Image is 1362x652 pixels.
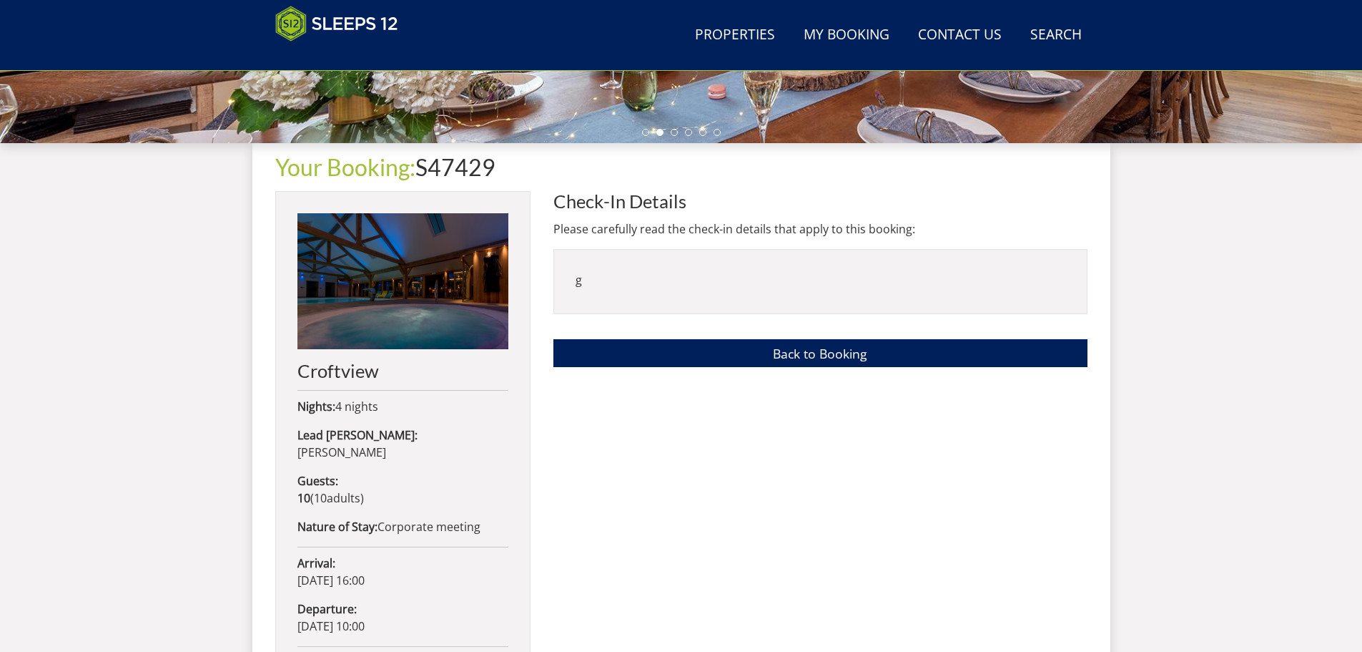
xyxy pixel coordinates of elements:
span: ( ) [297,490,364,506]
strong: 10 [297,490,310,506]
strong: Departure: [297,601,357,617]
p: 4 nights [297,398,508,415]
span: 10 [314,490,327,506]
strong: Guests: [297,473,338,489]
h2: Check-In Details [553,191,1087,211]
p: Please carefully read the check-in details that apply to this booking: [553,220,1087,238]
img: Sleeps 12 [275,6,398,42]
a: Contact Us [912,19,1007,52]
strong: Nights: [297,399,335,414]
a: My Booking [798,19,895,52]
a: Your Booking: [275,153,415,181]
p: g [576,271,1065,288]
span: [PERSON_NAME] [297,444,386,460]
h2: Croftview [297,361,508,381]
h1: S47429 [275,155,1087,180]
a: Back to Booking [553,339,1087,367]
a: Croftview [297,213,508,381]
p: [DATE] 16:00 [297,555,508,589]
span: s [355,490,360,506]
a: Properties [689,19,781,52]
a: Search [1025,19,1087,52]
p: [DATE] 10:00 [297,600,508,635]
p: Corporate meeting [297,518,508,535]
strong: Lead [PERSON_NAME]: [297,427,418,443]
span: adult [314,490,360,506]
strong: Nature of Stay: [297,519,377,535]
strong: Arrival: [297,555,335,571]
img: An image of 'Croftview' [297,213,508,349]
iframe: Customer reviews powered by Trustpilot [268,50,418,62]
